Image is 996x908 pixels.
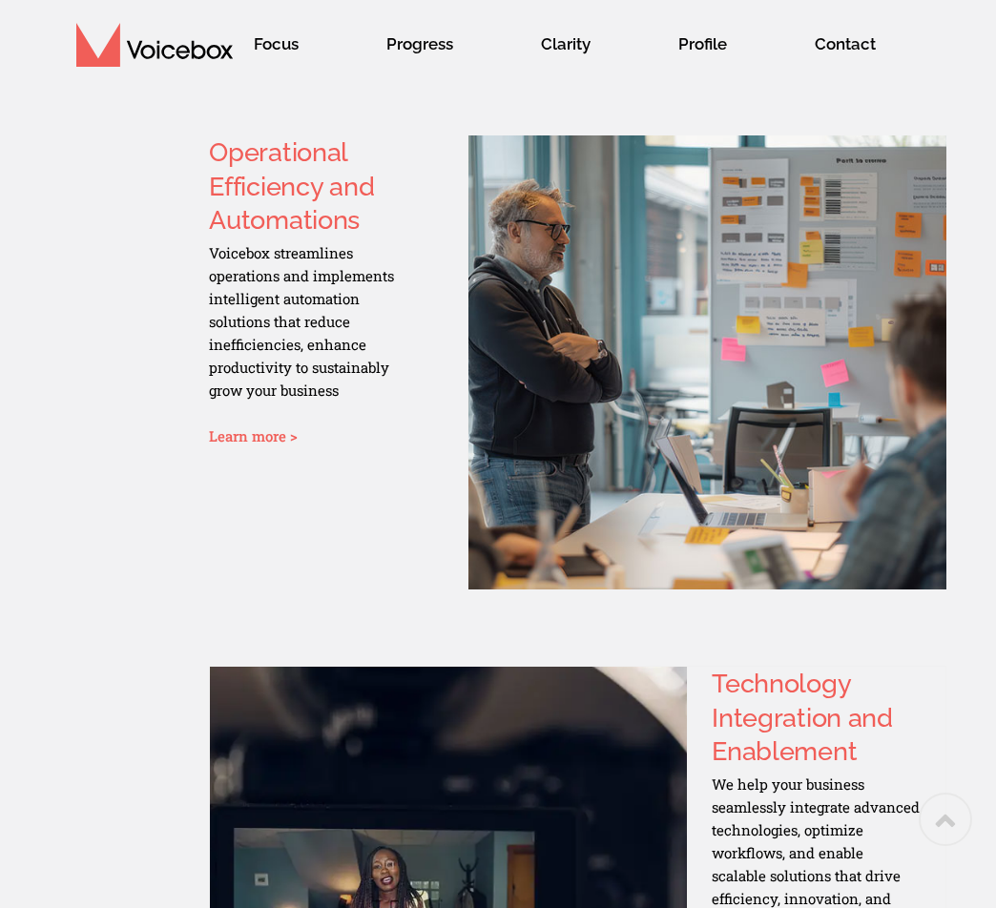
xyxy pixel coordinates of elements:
p: Voicebox streamlines operations and implements intelligent automation solutions that reduce ineff... [209,241,419,424]
span: Focus [235,19,318,69]
a: Learn more > [209,426,298,445]
h3: Technology Integration and Enablement [712,667,922,768]
h3: Operational Efficiency and Automations [209,135,443,237]
span: Profile [659,19,746,69]
span: Contact [796,19,895,69]
span: Clarity [522,19,610,69]
span: Progress [367,19,472,69]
